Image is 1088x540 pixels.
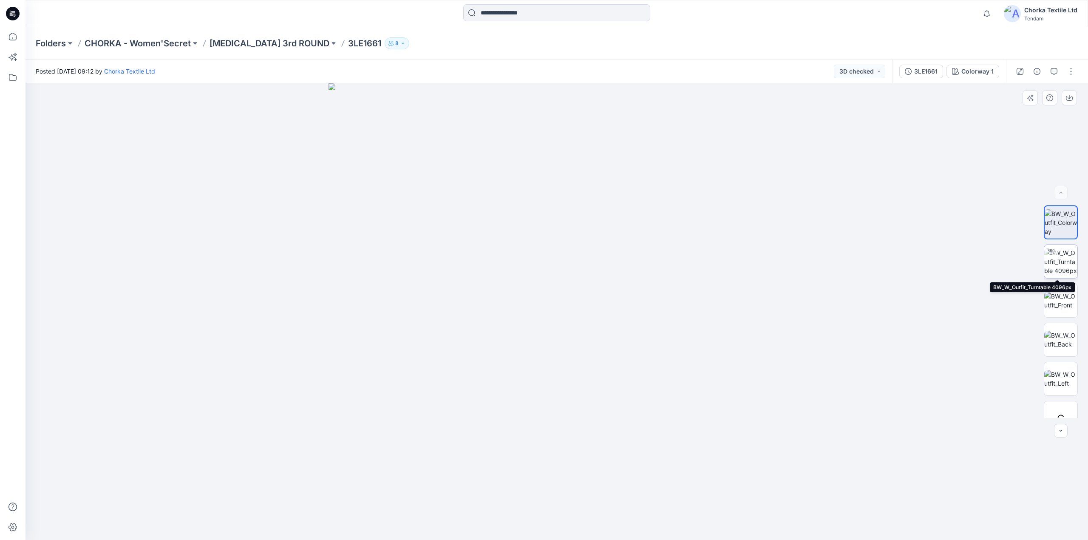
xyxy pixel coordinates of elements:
[914,67,938,76] div: 3LE1661
[1024,15,1077,22] div: Tendam
[395,39,399,48] p: 8
[385,37,409,49] button: 8
[36,67,155,76] span: Posted [DATE] 09:12 by
[104,68,155,75] a: Chorka Textile Ltd
[946,65,999,78] button: Colorway 1
[36,37,66,49] a: Folders
[1044,292,1077,310] img: BW_W_Outfit_Front
[1030,65,1044,78] button: Details
[1044,370,1077,388] img: BW_W_Outfit_Left
[1044,331,1077,349] img: BW_W_Outfit_Back
[1044,248,1077,275] img: BW_W_Outfit_Turntable 4096px
[1004,5,1021,22] img: avatar
[348,37,381,49] p: 3LE1661
[210,37,329,49] a: [MEDICAL_DATA] 3rd ROUND
[85,37,191,49] a: CHORKA - Women'Secret
[961,67,994,76] div: Colorway 1
[1024,5,1077,15] div: Chorka Textile Ltd
[1045,209,1077,236] img: BW_W_Outfit_Colorway
[899,65,943,78] button: 3LE1661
